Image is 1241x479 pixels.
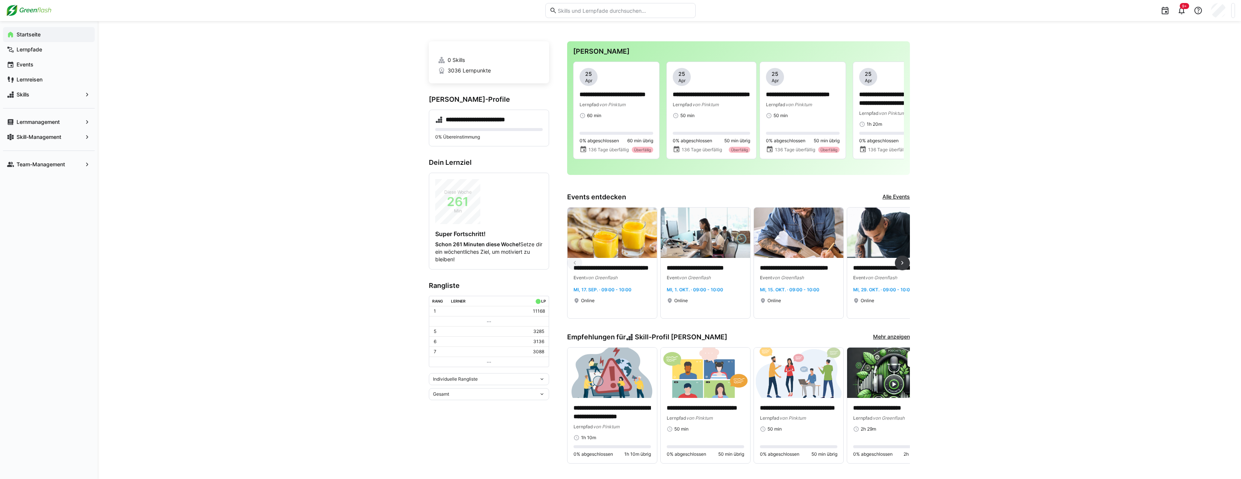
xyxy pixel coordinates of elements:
span: 25 [585,70,592,78]
span: Lernpfad [574,424,593,429]
span: 136 Tage überfällig [868,147,908,153]
span: Apr [772,78,779,84]
span: Apr [585,78,592,84]
img: image [754,348,843,398]
img: image [754,208,843,258]
p: 3136 [533,339,544,345]
span: Event [853,275,865,280]
h4: Super Fortschritt! [435,230,543,238]
div: Rang [432,299,443,303]
span: 50 min übrig [724,138,750,144]
span: 2h 29m [861,426,876,432]
span: 50 min [680,113,695,119]
span: 0% abgeschlossen [667,451,706,457]
span: 0% abgeschlossen [574,451,613,457]
span: von Greenflash [873,415,905,421]
img: image [568,348,657,398]
p: Setze dir ein wöchentliches Ziel, um motiviert zu bleiben! [435,241,543,263]
span: Online [674,298,688,304]
span: von Pinktum [779,415,806,421]
span: Apr [865,78,872,84]
div: Überfällig [632,147,653,153]
span: von Greenflash [586,275,617,280]
span: 136 Tage überfällig [775,147,815,153]
p: 6 [434,339,436,345]
span: Lernpfad [673,102,692,107]
p: 7 [434,349,436,355]
span: von Pinktum [785,102,812,107]
span: Online [861,298,874,304]
div: LP [541,299,546,303]
span: 0% abgeschlossen [760,451,799,457]
span: Online [767,298,781,304]
span: von Pinktum [692,102,719,107]
span: 50 min übrig [814,138,840,144]
span: von Pinktum [879,110,905,116]
span: Event [667,275,679,280]
span: 50 min übrig [811,451,837,457]
span: 25 [772,70,778,78]
span: 50 min [674,426,689,432]
p: 3285 [533,328,544,334]
p: 11168 [533,308,545,314]
span: von Greenflash [679,275,711,280]
p: 1 [434,308,436,314]
span: 1h 20m [867,121,882,127]
span: 0% abgeschlossen [853,451,893,457]
span: Apr [678,78,686,84]
h3: [PERSON_NAME] [573,47,904,56]
span: 0% abgeschlossen [766,138,805,144]
span: Lernpfad [766,102,785,107]
span: Lernpfad [667,415,686,421]
span: Event [574,275,586,280]
span: Mi, 29. Okt. · 09:00 - 10:00 [853,287,913,292]
h3: Empfehlungen für [567,333,727,341]
span: Online [581,298,595,304]
span: von Greenflash [865,275,897,280]
p: 5 [434,328,436,334]
span: von Pinktum [686,415,713,421]
p: 3088 [533,349,544,355]
span: Mi, 17. Sep. · 09:00 - 10:00 [574,287,631,292]
span: 9+ [1182,4,1187,8]
span: Mi, 1. Okt. · 09:00 - 10:00 [667,287,723,292]
span: 0% abgeschlossen [580,138,619,144]
span: 60 min übrig [627,138,653,144]
span: Individuelle Rangliste [433,376,478,382]
span: Lernpfad [760,415,779,421]
a: Mehr anzeigen [873,333,910,341]
h3: Dein Lernziel [429,158,549,167]
h3: [PERSON_NAME]-Profile [429,95,549,104]
span: 2h 29m übrig [904,451,931,457]
div: Überfällig [729,147,750,153]
span: Gesamt [433,391,449,397]
img: image [661,348,750,398]
span: von Pinktum [599,102,625,107]
span: Event [760,275,772,280]
span: 50 min übrig [718,451,744,457]
span: 0% abgeschlossen [859,138,899,144]
h3: Rangliste [429,282,549,290]
span: 1h 10m übrig [624,451,651,457]
div: Überfällig [818,147,840,153]
a: Alle Events [882,193,910,201]
span: 136 Tage überfällig [589,147,629,153]
span: Skill-Profil [PERSON_NAME] [635,333,727,341]
span: 136 Tage überfällig [682,147,722,153]
span: 60 min [587,113,601,119]
img: image [661,208,750,258]
p: 0% Übereinstimmung [435,134,543,140]
span: von Pinktum [593,424,619,429]
span: 25 [678,70,685,78]
img: image [847,208,937,258]
span: Lernpfad [580,102,599,107]
span: Mi, 15. Okt. · 09:00 - 10:00 [760,287,819,292]
span: 1h 10m [581,435,596,441]
strong: Schon 261 Minuten diese Woche! [435,241,520,247]
span: 0% abgeschlossen [673,138,712,144]
span: 0 Skills [448,56,465,64]
img: image [568,208,657,258]
div: Lerner [451,299,466,303]
img: image [847,348,937,398]
a: 0 Skills [438,56,540,64]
